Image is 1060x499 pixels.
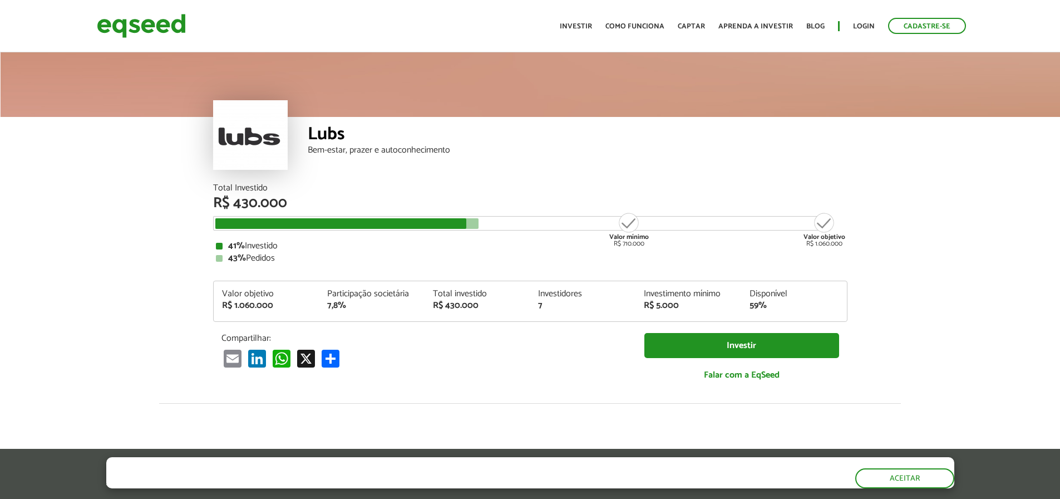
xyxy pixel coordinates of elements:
div: Bem-estar, prazer e autoconhecimento [308,146,847,155]
p: Ao clicar em "aceitar", você aceita nossa . [106,477,509,488]
div: Investidores [538,290,627,299]
a: Email [221,349,244,368]
div: R$ 1.060.000 [803,212,845,247]
strong: Valor objetivo [803,232,845,242]
h5: O site da EqSeed utiliza cookies para melhorar sua navegação. [106,457,509,474]
div: R$ 5.000 [644,301,733,310]
div: 59% [750,301,839,310]
div: R$ 430.000 [213,196,847,211]
a: Aprenda a investir [718,23,793,30]
a: Como funciona [605,23,664,30]
div: Lubs [308,125,847,146]
a: Cadastre-se [888,18,966,34]
a: LinkedIn [246,349,268,368]
a: Login [853,23,875,30]
a: Investir [644,333,839,358]
div: R$ 430.000 [433,301,522,310]
a: Captar [678,23,705,30]
a: Compartilhar [319,349,342,368]
div: Participação societária [327,290,416,299]
a: Investir [560,23,592,30]
div: Investimento mínimo [644,290,733,299]
div: Valor objetivo [222,290,311,299]
div: Total investido [433,290,522,299]
p: Compartilhar: [221,333,628,344]
a: WhatsApp [270,349,293,368]
a: Falar com a EqSeed [644,364,839,387]
div: R$ 1.060.000 [222,301,311,310]
a: Blog [806,23,825,30]
a: X [295,349,317,368]
div: Disponível [750,290,839,299]
div: 7 [538,301,627,310]
strong: 41% [228,238,245,253]
a: política de privacidade e de cookies [253,478,382,488]
button: Aceitar [855,468,954,488]
div: Total Investido [213,184,847,193]
div: Investido [216,242,845,251]
div: R$ 710.000 [608,212,650,247]
strong: 43% [228,251,246,266]
strong: Valor mínimo [609,232,649,242]
img: EqSeed [97,11,186,41]
div: 7,8% [327,301,416,310]
div: Pedidos [216,254,845,263]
